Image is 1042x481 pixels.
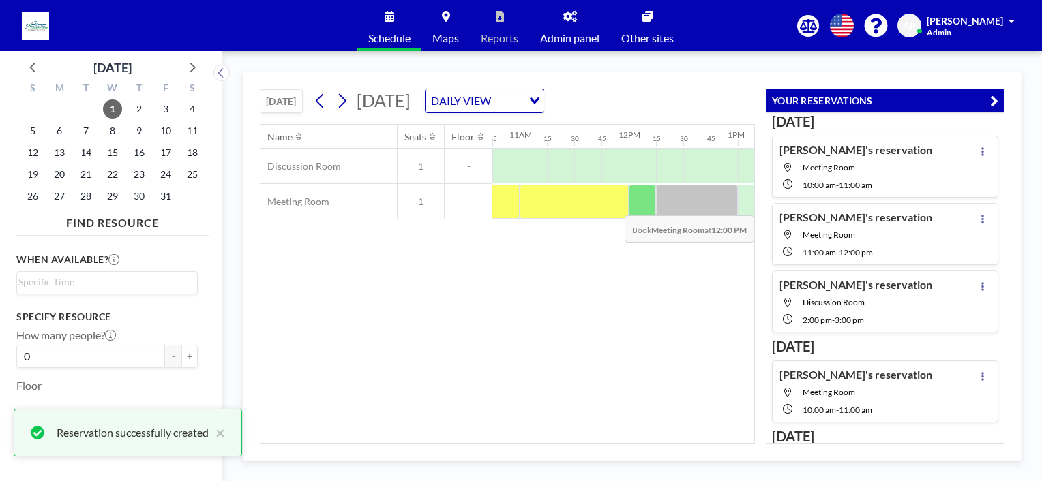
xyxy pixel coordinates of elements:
[571,134,579,143] div: 30
[835,315,864,325] span: 3:00 PM
[625,215,754,243] span: Book at
[651,225,704,235] b: Meeting Room
[156,99,175,119] span: Friday, October 3, 2025
[76,143,95,162] span: Tuesday, October 14, 2025
[23,187,42,206] span: Sunday, October 26, 2025
[398,196,444,208] span: 1
[707,134,715,143] div: 45
[100,80,126,98] div: W
[73,80,100,98] div: T
[165,345,181,368] button: -
[803,405,836,415] span: 10:00 AM
[103,165,122,184] span: Wednesday, October 22, 2025
[103,187,122,206] span: Wednesday, October 29, 2025
[495,92,521,110] input: Search for option
[16,211,209,230] h4: FIND RESOURCE
[927,27,951,37] span: Admin
[803,180,836,190] span: 10:00 AM
[16,328,116,342] label: How many people?
[260,89,303,113] button: [DATE]
[17,272,197,292] div: Search for option
[509,129,532,140] div: 11AM
[426,89,544,112] div: Search for option
[16,311,198,323] h3: Specify resource
[836,180,839,190] span: -
[16,379,42,392] label: Floor
[152,80,179,98] div: F
[267,131,293,143] div: Name
[50,121,69,140] span: Monday, October 6, 2025
[445,196,492,208] span: -
[50,187,69,206] span: Monday, October 27, 2025
[619,129,640,140] div: 12PM
[260,160,341,172] span: Discussion Room
[46,80,73,98] div: M
[779,368,932,382] h4: [PERSON_NAME]'s reservation
[23,143,42,162] span: Sunday, October 12, 2025
[181,345,198,368] button: +
[368,33,411,44] span: Schedule
[18,275,190,290] input: Search for option
[93,58,132,77] div: [DATE]
[130,143,149,162] span: Thursday, October 16, 2025
[445,160,492,172] span: -
[832,315,835,325] span: -
[404,131,426,143] div: Seats
[179,80,205,98] div: S
[803,230,855,240] span: Meeting Room
[803,247,836,258] span: 11:00 AM
[779,211,932,224] h4: [PERSON_NAME]'s reservation
[130,121,149,140] span: Thursday, October 9, 2025
[22,12,49,40] img: organization-logo
[260,196,329,208] span: Meeting Room
[772,338,998,355] h3: [DATE]
[130,165,149,184] span: Thursday, October 23, 2025
[598,134,606,143] div: 45
[540,33,599,44] span: Admin panel
[156,165,175,184] span: Friday, October 24, 2025
[50,165,69,184] span: Monday, October 20, 2025
[711,225,747,235] b: 12:00 PM
[779,278,932,292] h4: [PERSON_NAME]'s reservation
[50,143,69,162] span: Monday, October 13, 2025
[103,143,122,162] span: Wednesday, October 15, 2025
[766,89,1004,112] button: YOUR RESERVATIONS
[428,92,494,110] span: DAILY VIEW
[803,162,855,172] span: Meeting Room
[803,387,855,397] span: Meeting Room
[156,187,175,206] span: Friday, October 31, 2025
[544,134,552,143] div: 15
[156,143,175,162] span: Friday, October 17, 2025
[653,134,661,143] div: 15
[803,297,865,307] span: Discussion Room
[23,121,42,140] span: Sunday, October 5, 2025
[772,428,998,445] h3: [DATE]
[680,134,688,143] div: 30
[621,33,674,44] span: Other sites
[76,121,95,140] span: Tuesday, October 7, 2025
[836,405,839,415] span: -
[183,99,202,119] span: Saturday, October 4, 2025
[183,165,202,184] span: Saturday, October 25, 2025
[839,180,872,190] span: 11:00 AM
[398,160,444,172] span: 1
[836,247,839,258] span: -
[803,315,832,325] span: 2:00 PM
[927,15,1003,27] span: [PERSON_NAME]
[130,187,149,206] span: Thursday, October 30, 2025
[209,424,225,441] button: close
[432,33,459,44] span: Maps
[728,129,745,140] div: 1PM
[103,99,122,119] span: Wednesday, October 1, 2025
[839,405,872,415] span: 11:00 AM
[20,80,46,98] div: S
[772,113,998,130] h3: [DATE]
[451,131,475,143] div: Floor
[103,121,122,140] span: Wednesday, October 8, 2025
[76,165,95,184] span: Tuesday, October 21, 2025
[903,20,916,32] span: AP
[125,80,152,98] div: T
[16,406,39,420] label: Type
[779,143,932,157] h4: [PERSON_NAME]'s reservation
[357,90,411,110] span: [DATE]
